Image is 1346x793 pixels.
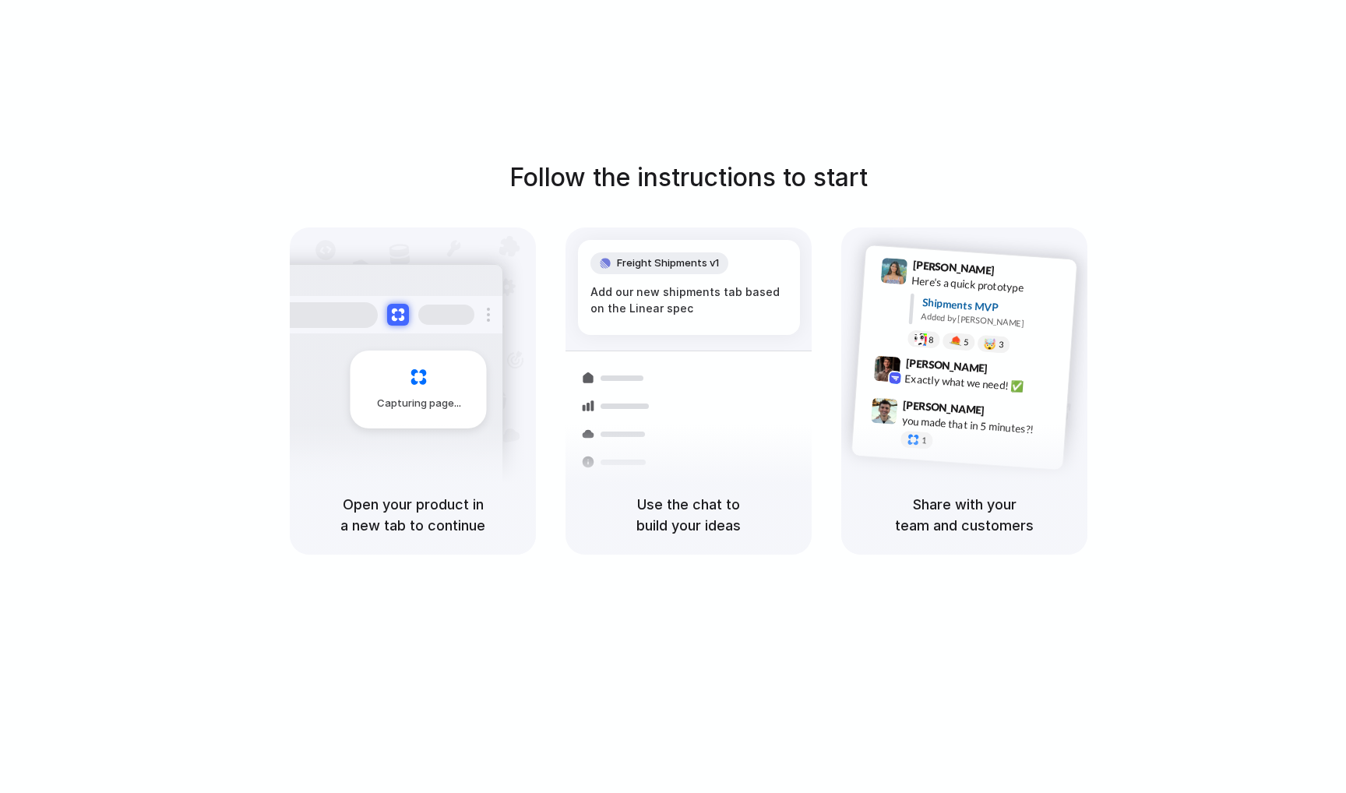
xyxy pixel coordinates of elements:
[984,338,997,350] div: 🤯
[377,396,463,411] span: Capturing page
[989,404,1021,422] span: 9:47 AM
[584,494,793,536] h5: Use the chat to build your ideas
[509,159,868,196] h1: Follow the instructions to start
[999,340,1004,349] span: 3
[964,338,969,347] span: 5
[928,336,934,344] span: 8
[921,294,1066,320] div: Shipments MVP
[921,310,1064,333] div: Added by [PERSON_NAME]
[912,256,995,279] span: [PERSON_NAME]
[905,354,988,377] span: [PERSON_NAME]
[903,396,985,419] span: [PERSON_NAME]
[590,284,788,316] div: Add our new shipments tab based on the Linear spec
[901,412,1057,439] div: you made that in 5 minutes?!
[904,370,1060,396] div: Exactly what we need! ✅
[860,494,1069,536] h5: Share with your team and customers
[308,494,517,536] h5: Open your product in a new tab to continue
[921,436,927,445] span: 1
[617,256,719,271] span: Freight Shipments v1
[999,264,1031,283] span: 9:41 AM
[911,273,1067,299] div: Here's a quick prototype
[992,361,1024,380] span: 9:42 AM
